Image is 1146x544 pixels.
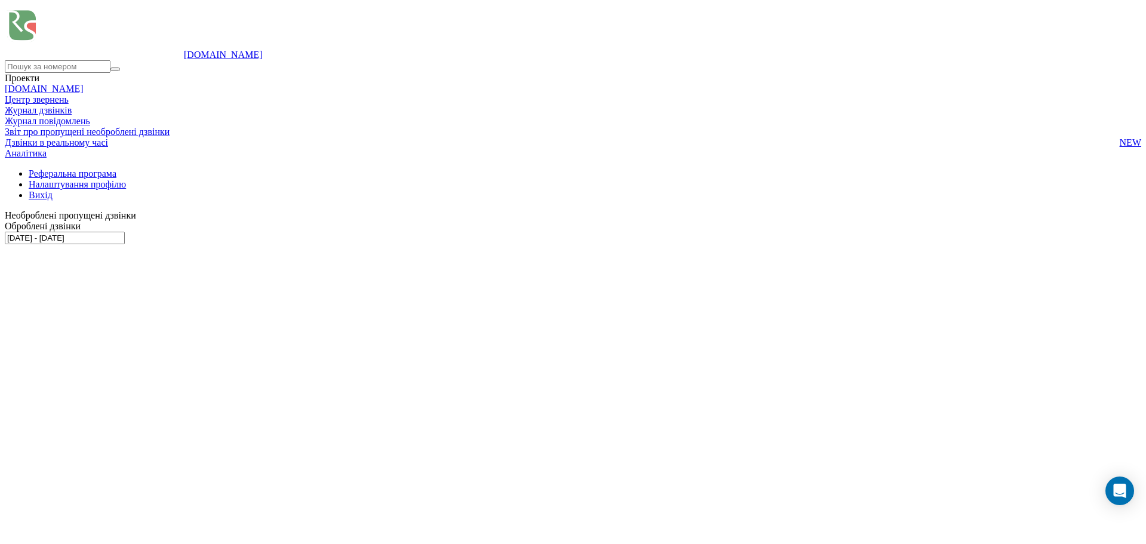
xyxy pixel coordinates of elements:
div: Оброблені дзвінки [5,221,1141,232]
a: [DOMAIN_NAME] [5,84,84,94]
div: Проекти [5,73,1141,84]
a: Звіт про пропущені необроблені дзвінки [5,127,1141,137]
span: Журнал повідомлень [5,116,90,127]
a: Журнал дзвінків [5,105,1141,116]
a: Аналiтика [5,148,47,158]
span: Звіт про пропущені необроблені дзвінки [5,127,170,137]
span: Журнал дзвінків [5,105,72,116]
div: Необроблені пропущені дзвінки [5,210,1141,221]
a: Журнал повідомлень [5,116,1141,127]
a: Налаштування профілю [29,179,126,189]
span: NEW [1120,137,1141,148]
a: Реферальна програма [29,168,116,179]
span: Дзвінки в реальному часі [5,137,108,148]
a: Вихід [29,190,53,200]
a: [DOMAIN_NAME] [184,50,263,60]
a: Центр звернень [5,94,69,105]
img: Ringostat logo [5,5,184,58]
a: Дзвінки в реальному часіNEW [5,137,1141,148]
div: Open Intercom Messenger [1105,477,1134,505]
input: Пошук за номером [5,60,110,73]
